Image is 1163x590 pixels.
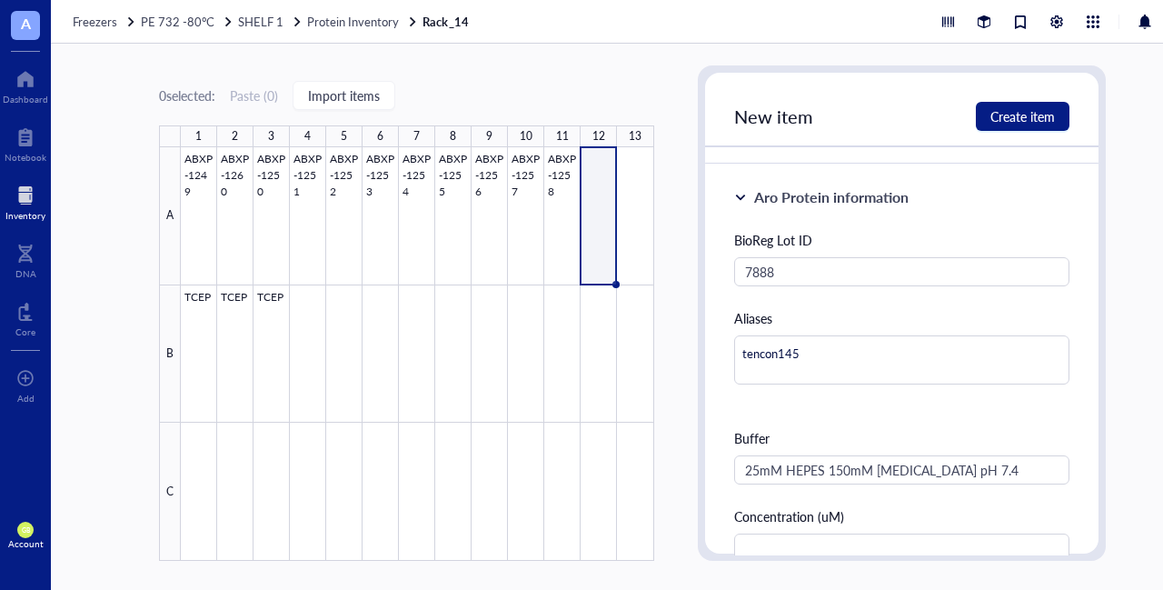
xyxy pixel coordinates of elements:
div: B [159,285,181,424]
a: SHELF 1Protein Inventory [238,14,419,30]
div: Account [8,538,44,549]
div: Inventory [5,210,45,221]
span: A [21,12,31,35]
div: A [159,147,181,285]
span: Freezers [73,13,117,30]
div: 12 [592,125,605,147]
span: Create item [990,109,1055,124]
div: 8 [450,125,456,147]
a: DNA [15,239,36,279]
a: Freezers [73,14,137,30]
a: Core [15,297,35,337]
span: New item [734,104,813,129]
div: 9 [486,125,492,147]
div: 4 [304,125,311,147]
div: 6 [377,125,383,147]
span: SHELF 1 [238,13,283,30]
button: Paste (0) [230,81,278,110]
span: Import items [308,88,380,103]
div: Concentration (uM) [734,506,1070,526]
div: BioReg Lot ID [734,230,1070,250]
button: Import items [293,81,395,110]
div: 7 [413,125,420,147]
a: Dashboard [3,65,48,105]
div: 0 selected: [159,85,215,105]
div: Buffer [734,428,1070,448]
div: 11 [556,125,569,147]
div: 5 [341,125,347,147]
div: Dashboard [3,94,48,105]
div: 1 [195,125,202,147]
div: Aliases [734,308,1070,328]
div: DNA [15,268,36,279]
a: PE 732 -80°C [141,14,234,30]
a: Inventory [5,181,45,221]
div: 10 [520,125,532,147]
div: Add [17,393,35,404]
div: C [159,423,181,561]
a: Notebook [5,123,46,163]
div: 3 [268,125,274,147]
div: Aro Protein information [754,186,909,208]
span: Protein Inventory [307,13,399,30]
textarea: tencon145 [734,335,1070,385]
span: PE 732 -80°C [141,13,214,30]
div: 13 [629,125,641,147]
a: Rack_14 [422,14,472,30]
div: Notebook [5,152,46,163]
div: 2 [232,125,238,147]
span: GB [21,526,29,535]
button: Create item [976,102,1069,131]
div: Core [15,326,35,337]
